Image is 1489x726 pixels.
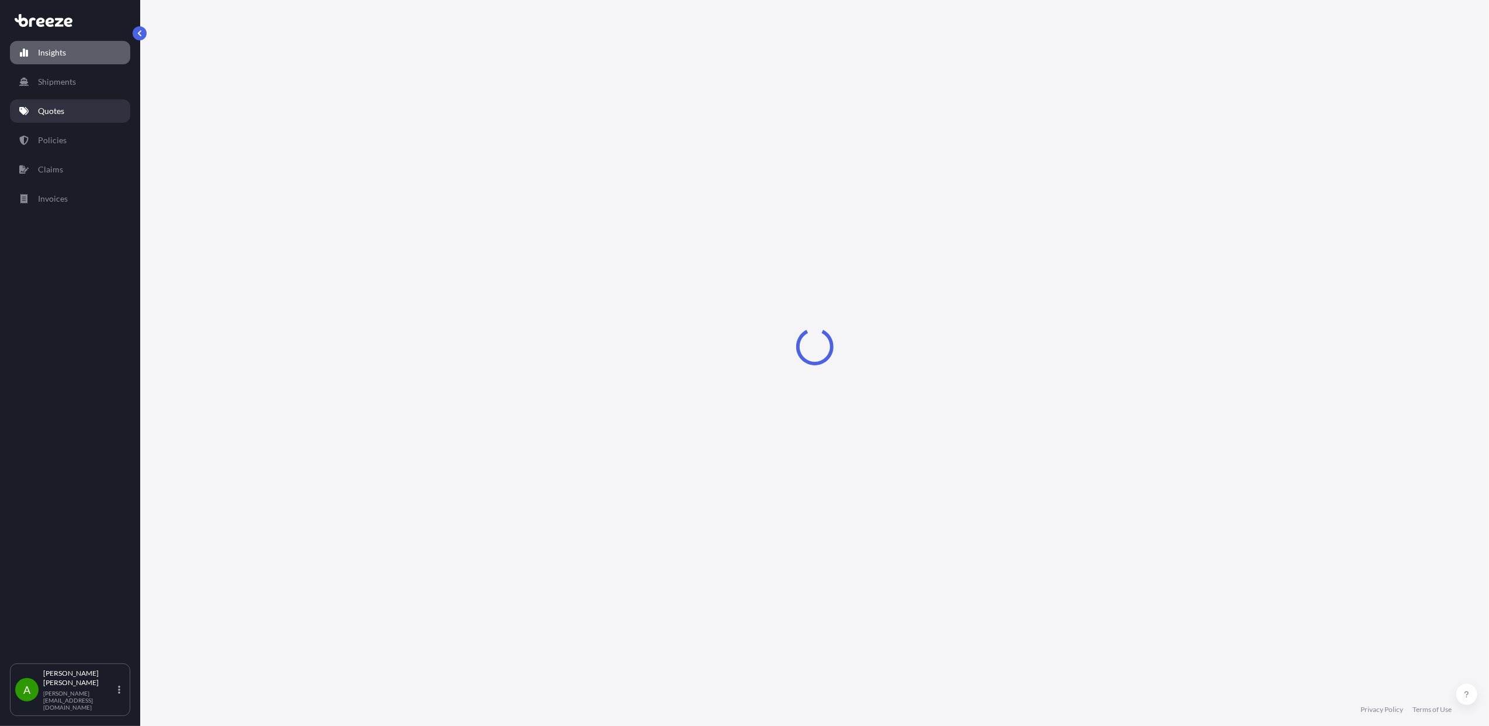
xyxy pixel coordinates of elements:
[10,70,130,94] a: Shipments
[38,47,66,58] p: Insights
[38,105,64,117] p: Quotes
[23,684,30,696] span: A
[1412,705,1452,714] a: Terms of Use
[43,690,116,711] p: [PERSON_NAME][EMAIL_ADDRESS][DOMAIN_NAME]
[38,164,63,175] p: Claims
[38,193,68,205] p: Invoices
[10,158,130,181] a: Claims
[38,76,76,88] p: Shipments
[38,134,67,146] p: Policies
[1360,705,1403,714] a: Privacy Policy
[10,187,130,210] a: Invoices
[10,129,130,152] a: Policies
[10,41,130,64] a: Insights
[10,99,130,123] a: Quotes
[43,669,116,687] p: [PERSON_NAME] [PERSON_NAME]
